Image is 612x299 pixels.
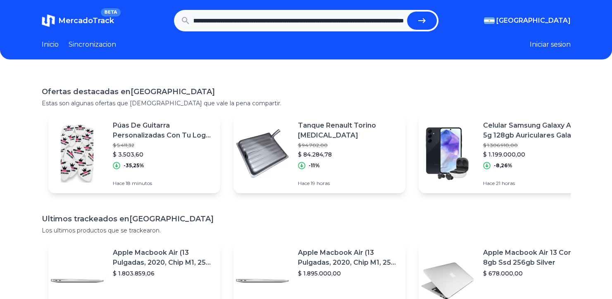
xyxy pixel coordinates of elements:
img: Featured image [233,125,291,183]
p: Estas son algunas ofertas que [DEMOGRAPHIC_DATA] que vale la pena compartir. [42,99,571,107]
h1: Ultimos trackeados en [GEOGRAPHIC_DATA] [42,213,571,225]
p: $ 94.702,00 [298,142,399,149]
a: Sincronizacion [69,40,116,50]
img: Featured image [419,125,476,183]
a: Featured imagePúas De Guitarra Personalizadas Con Tu Logo X 6 Unidades$ 5.411,32$ 3.503,60-35,25%... [48,114,220,193]
p: Apple Macbook Air 13 Core I5 8gb Ssd 256gb Silver [483,248,584,268]
a: Inicio [42,40,59,50]
span: BETA [101,8,120,17]
a: Featured imageCelular Samsung Galaxy A55 5g 128gb Auriculares Galaxy Buds$ 1.306.910,00$ 1.199.00... [419,114,591,193]
h1: Ofertas destacadas en [GEOGRAPHIC_DATA] [42,86,571,97]
p: Celular Samsung Galaxy A55 5g 128gb Auriculares Galaxy Buds [483,121,584,140]
img: Featured image [48,125,106,183]
p: Los ultimos productos que se trackearon. [42,226,571,235]
p: $ 1.895.000,00 [298,269,399,278]
p: Púas De Guitarra Personalizadas Con Tu Logo X 6 Unidades [113,121,214,140]
p: Hace 21 horas [483,180,584,187]
p: $ 1.306.910,00 [483,142,584,149]
p: Hace 18 minutos [113,180,214,187]
p: $ 1.803.859,06 [113,269,214,278]
p: $ 1.199.000,00 [483,150,584,159]
p: -8,26% [494,162,512,169]
span: MercadoTrack [58,16,114,25]
p: $ 678.000,00 [483,269,584,278]
p: $ 5.411,32 [113,142,214,149]
img: MercadoTrack [42,14,55,27]
button: [GEOGRAPHIC_DATA] [484,16,571,26]
span: [GEOGRAPHIC_DATA] [496,16,571,26]
p: $ 3.503,60 [113,150,214,159]
p: Hace 19 horas [298,180,399,187]
p: Apple Macbook Air (13 Pulgadas, 2020, Chip M1, 256 Gb De Ssd, 8 Gb De Ram) - Plata [298,248,399,268]
p: Tanque Renault Torino [MEDICAL_DATA] [298,121,399,140]
p: $ 84.284,78 [298,150,399,159]
button: Iniciar sesion [530,40,571,50]
p: -35,25% [124,162,144,169]
a: Featured imageTanque Renault Torino [MEDICAL_DATA]$ 94.702,00$ 84.284,78-11%Hace 19 horas [233,114,405,193]
a: MercadoTrackBETA [42,14,114,27]
p: -11% [309,162,320,169]
p: Apple Macbook Air (13 Pulgadas, 2020, Chip M1, 256 Gb De Ssd, 8 Gb De Ram) - Plata [113,248,214,268]
img: Argentina [484,17,495,24]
